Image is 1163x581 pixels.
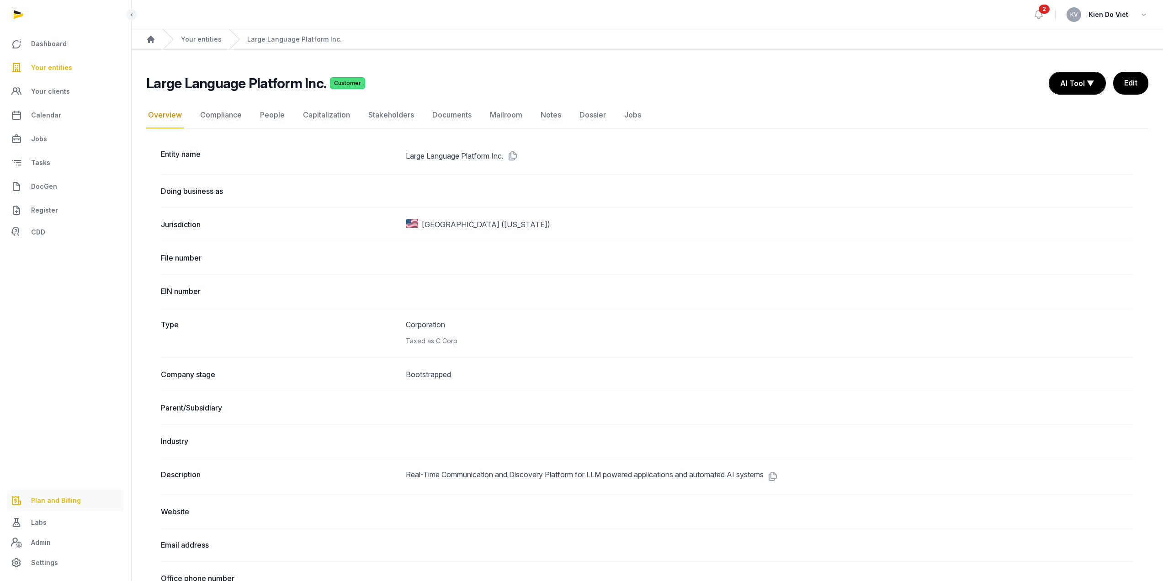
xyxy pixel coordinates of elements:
[161,252,398,263] dt: File number
[161,402,398,413] dt: Parent/Subsidiary
[258,102,287,128] a: People
[7,199,124,221] a: Register
[161,436,398,447] dt: Industry
[146,75,326,91] h2: Large Language Platform Inc.
[539,102,563,128] a: Notes
[488,102,524,128] a: Mailroom
[31,110,61,121] span: Calendar
[7,533,124,552] a: Admin
[7,128,124,150] a: Jobs
[330,77,365,89] span: Customer
[161,539,398,550] dt: Email address
[31,157,50,168] span: Tasks
[31,133,47,144] span: Jobs
[1089,9,1128,20] span: Kien Do Viet
[7,33,124,55] a: Dashboard
[31,181,57,192] span: DocGen
[7,512,124,533] a: Labs
[422,219,550,230] span: [GEOGRAPHIC_DATA] ([US_STATE])
[301,102,352,128] a: Capitalization
[146,102,1148,128] nav: Tabs
[31,537,51,548] span: Admin
[161,219,398,230] dt: Jurisdiction
[198,102,244,128] a: Compliance
[247,35,342,44] a: Large Language Platform Inc.
[7,152,124,174] a: Tasks
[406,336,1134,346] div: Taxed as C Corp
[1049,72,1105,94] button: AI Tool ▼
[7,223,124,241] a: CDD
[406,319,1134,346] dd: Corporation
[31,38,67,49] span: Dashboard
[1113,72,1148,95] a: Edit
[7,104,124,126] a: Calendar
[1039,5,1050,14] span: 2
[7,57,124,79] a: Your entities
[161,186,398,197] dt: Doing business as
[181,35,222,44] a: Your entities
[406,469,1134,484] dd: Real-Time Communication and Discovery Platform for LLM powered applications and automated AI systems
[31,227,45,238] span: CDD
[31,86,70,97] span: Your clients
[7,490,124,512] a: Plan and Billing
[132,29,1163,50] nav: Breadcrumb
[7,80,124,102] a: Your clients
[578,102,608,128] a: Dossier
[161,149,398,163] dt: Entity name
[1070,12,1078,17] span: KV
[31,205,58,216] span: Register
[31,557,58,568] span: Settings
[1067,7,1081,22] button: KV
[161,469,398,484] dt: Description
[31,62,72,73] span: Your entities
[161,506,398,517] dt: Website
[161,319,398,346] dt: Type
[161,369,398,380] dt: Company stage
[7,552,124,574] a: Settings
[430,102,473,128] a: Documents
[406,149,1134,163] dd: Large Language Platform Inc.
[161,286,398,297] dt: EIN number
[146,102,184,128] a: Overview
[622,102,643,128] a: Jobs
[7,176,124,197] a: DocGen
[31,517,47,528] span: Labs
[31,495,81,506] span: Plan and Billing
[406,369,1134,380] dd: Bootstrapped
[366,102,416,128] a: Stakeholders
